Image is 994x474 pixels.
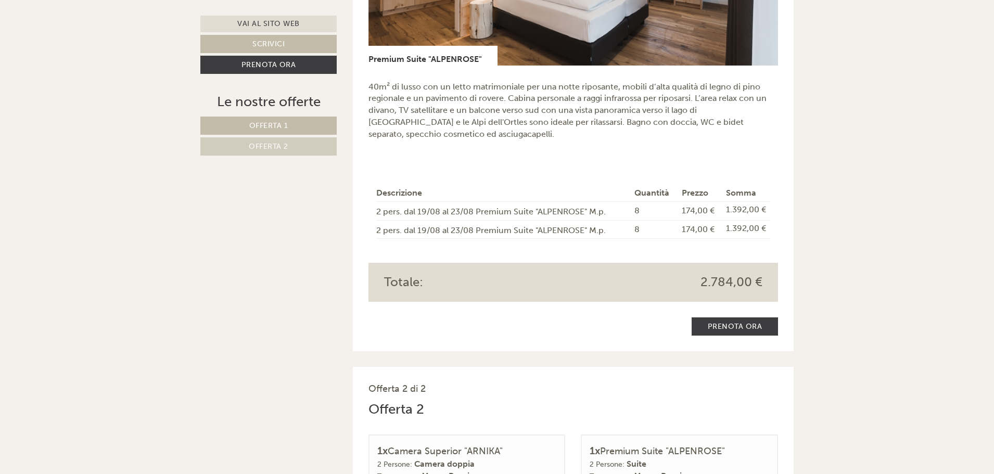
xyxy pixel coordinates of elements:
[722,185,770,201] th: Somma
[249,142,288,151] span: Offerta 2
[249,121,288,130] span: Offerta 1
[377,443,557,458] div: Camera Superior "ARNIKA"
[678,185,722,201] th: Prezzo
[627,459,646,469] b: Suite
[722,201,770,220] td: 1.392,00 €
[682,224,715,234] span: 174,00 €
[16,30,164,39] div: Hotel [GEOGRAPHIC_DATA]
[590,444,600,457] b: 1x
[200,16,337,32] a: Vai al sito web
[414,459,475,469] b: Camera doppia
[376,201,631,220] td: 2 pers. dal 19/08 al 23/08 Premium Suite "ALPENROSE" M.p.
[376,220,631,239] td: 2 pers. dal 19/08 al 23/08 Premium Suite "ALPENROSE" M.p.
[692,317,779,336] a: Prenota ora
[376,185,631,201] th: Descrizione
[630,220,677,239] td: 8
[368,81,779,140] p: 40m² di lusso con un letto matrimoniale per una notte riposante, mobili d’alta qualità di legno d...
[8,28,169,60] div: Buon giorno, come possiamo aiutarla?
[377,460,412,469] small: 2 Persone:
[200,92,337,111] div: Le nostre offerte
[200,35,337,53] a: Scrivici
[368,46,498,66] div: Premium Suite "ALPENROSE"
[16,50,164,58] small: 10:52
[368,383,426,394] span: Offerta 2 di 2
[368,400,424,419] div: Offerta 2
[700,273,762,291] span: 2.784,00 €
[377,444,388,457] b: 1x
[722,220,770,239] td: 1.392,00 €
[200,56,337,74] a: Prenota ora
[358,274,411,292] button: Invia
[376,273,574,291] div: Totale:
[630,185,677,201] th: Quantità
[590,443,769,458] div: Premium Suite "ALPENROSE"
[590,460,625,469] small: 2 Persone:
[176,8,234,25] div: domenica
[682,206,715,215] span: 174,00 €
[630,201,677,220] td: 8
